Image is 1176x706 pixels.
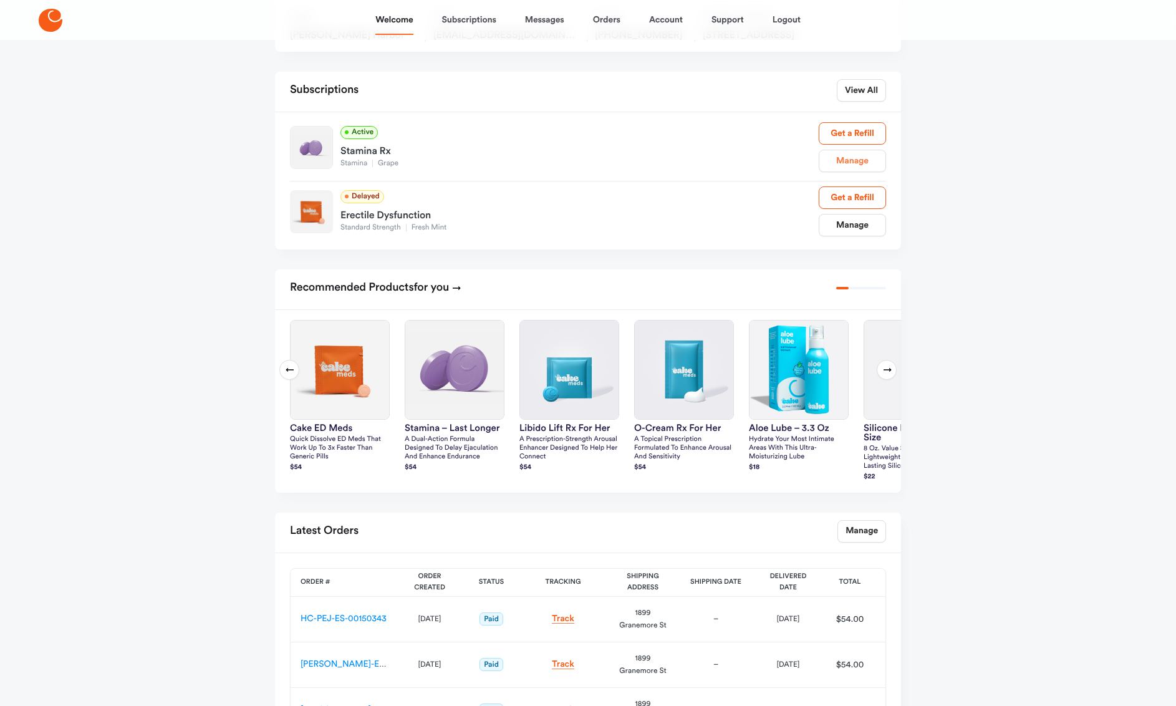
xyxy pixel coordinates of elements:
[290,79,359,102] h2: Subscriptions
[290,520,359,543] h2: Latest Orders
[290,464,302,471] strong: $ 54
[606,569,680,597] th: Shipping Address
[375,5,413,35] a: Welcome
[773,5,801,35] a: Logout
[407,613,453,626] div: [DATE]
[301,614,387,623] a: HC-PEJ-ES-00150343
[634,320,734,473] a: O-Cream Rx for HerO-Cream Rx for HerA topical prescription formulated to enhance arousal and sens...
[290,190,333,233] img: Standard Strength
[552,660,574,669] a: Track
[634,435,734,462] p: A topical prescription formulated to enhance arousal and sensitivity
[829,613,871,626] div: $54.00
[819,214,886,236] a: Manage
[291,321,389,419] img: Cake ED Meds
[864,423,963,442] h3: silicone lube – value size
[752,569,824,597] th: Delivered Date
[340,203,819,223] div: Erectile Dysfunction
[405,464,417,471] strong: $ 54
[520,569,606,597] th: Tracking
[525,5,564,35] a: Messages
[480,612,503,626] span: Paid
[864,321,963,419] img: silicone lube – value size
[837,79,886,102] a: View All
[406,224,452,231] span: Fresh Mint
[407,659,453,671] div: [DATE]
[340,160,372,167] span: Stamina
[749,320,849,473] a: Aloe Lube – 3.3 ozAloe Lube – 3.3 ozHydrate your most intimate areas with this ultra-moisturizing...
[340,139,819,169] a: Stamina RxStaminaGrape
[593,5,620,35] a: Orders
[616,652,670,677] div: 1899 Granemore St
[519,423,619,433] h3: Libido Lift Rx For Her
[340,203,819,233] a: Erectile DysfunctionStandard StrengthFresh Mint
[634,423,734,433] h3: O-Cream Rx for Her
[690,659,742,671] div: –
[480,658,503,671] span: Paid
[649,5,683,35] a: Account
[340,224,406,231] span: Standard Strength
[829,659,871,671] div: $54.00
[290,126,333,169] img: Stamina
[634,464,646,471] strong: $ 54
[405,321,504,419] img: Stamina – Last Longer
[405,320,504,473] a: Stamina – Last LongerStamina – Last LongerA dual-action formula designed to delay ejaculation and...
[749,435,849,462] p: Hydrate your most intimate areas with this ultra-moisturizing lube
[291,569,397,597] th: Order #
[837,520,886,543] a: Manage
[301,660,422,669] a: [PERSON_NAME]-ES-00131616
[635,321,733,419] img: O-Cream Rx for Her
[824,569,875,597] th: Total
[519,435,619,462] p: A prescription-strength arousal enhancer designed to help her connect
[749,321,848,419] img: Aloe Lube – 3.3 oz
[819,186,886,209] a: Get a Refill
[405,435,504,462] p: A dual-action formula designed to delay ejaculation and enhance endurance
[414,282,450,293] span: for you
[864,320,963,483] a: silicone lube – value sizesilicone lube – value size8 oz. Value size ultra lightweight, extremely...
[290,320,390,473] a: Cake ED MedsCake ED MedsQuick dissolve ED Meds that work up to 3x faster than generic pills$54
[680,569,752,597] th: Shipping Date
[864,473,875,480] strong: $ 22
[340,139,819,159] div: Stamina Rx
[290,423,390,433] h3: Cake ED Meds
[290,435,390,462] p: Quick dissolve ED Meds that work up to 3x faster than generic pills
[405,423,504,433] h3: Stamina – Last Longer
[819,150,886,172] a: Manage
[463,569,520,597] th: Status
[819,122,886,145] a: Get a Refill
[340,126,378,139] span: Active
[290,277,461,299] h2: Recommended Products
[340,190,384,203] span: Delayed
[749,423,849,433] h3: Aloe Lube – 3.3 oz
[520,321,619,419] img: Libido Lift Rx For Her
[864,445,963,471] p: 8 oz. Value size ultra lightweight, extremely long-lasting silicone formula
[519,320,619,473] a: Libido Lift Rx For HerLibido Lift Rx For HerA prescription-strength arousal enhancer designed to ...
[711,5,744,35] a: Support
[397,569,463,597] th: Order Created
[552,614,574,624] a: Track
[762,659,814,671] div: [DATE]
[519,464,531,471] strong: $ 54
[749,464,759,471] strong: $ 18
[616,607,670,632] div: 1899 Granemore St
[875,569,922,597] th: Action
[690,613,742,626] div: –
[442,5,496,35] a: Subscriptions
[372,160,403,167] span: Grape
[762,613,814,626] div: [DATE]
